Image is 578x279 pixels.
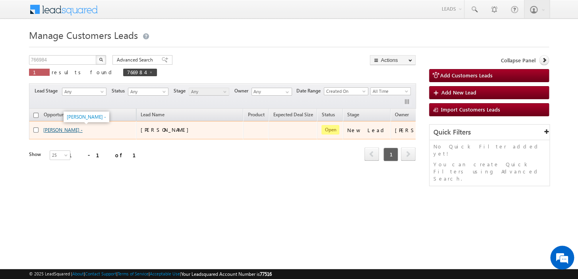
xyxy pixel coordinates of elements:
a: All Time [370,87,411,95]
span: Owner [395,112,409,117]
span: Import Customers Leads [441,106,500,113]
span: Product [247,112,264,117]
span: © 2025 LeadSquared | | | | | [29,270,272,278]
span: Lead Stage [35,87,61,94]
a: Any [189,88,229,96]
span: Your Leadsquared Account Number is [181,271,272,277]
span: 77516 [260,271,272,277]
span: prev [364,147,379,161]
span: Stage [347,112,359,117]
span: Owner [234,87,251,94]
span: Add Customers Leads [440,72,493,79]
span: Any [189,88,227,95]
a: Any [62,88,106,96]
input: Type to Search [251,88,292,96]
a: About [72,271,84,276]
span: Any [128,88,166,95]
a: next [401,148,416,161]
a: [PERSON_NAME] - [67,114,106,120]
span: Collapse Panel [501,57,535,64]
a: Status [317,110,338,121]
a: Acceptable Use [150,271,180,276]
a: Show All Items [281,88,291,96]
em: Start Chat [108,219,144,229]
div: New Lead [347,127,387,134]
img: Search [99,58,103,62]
span: 25 [50,152,71,159]
button: Actions [370,55,416,65]
input: Check all records [33,113,39,118]
a: Opportunity Name [40,110,87,121]
div: Show [29,151,43,158]
img: d_60004797649_company_0_60004797649 [14,42,33,52]
span: Stage [174,87,189,94]
a: Created On [324,87,368,95]
a: prev [364,148,379,161]
a: [PERSON_NAME] - [43,127,83,133]
span: Any [62,88,104,95]
span: Expected Deal Size [273,112,313,117]
a: Terms of Service [118,271,149,276]
a: Contact Support [85,271,116,276]
div: [PERSON_NAME] [395,127,447,134]
span: Add New Lead [441,89,476,96]
a: 25 [50,150,70,160]
span: Lead Name [137,110,168,121]
a: Stage [343,110,363,121]
a: Expected Deal Size [269,110,317,121]
span: 766984 [127,69,145,75]
span: Opportunity Name [44,112,83,117]
div: Quick Filters [429,125,549,140]
span: Advanced Search [117,56,155,63]
span: Manage Customers Leads [29,29,138,41]
div: 1 - 1 of 1 [69,150,145,160]
span: Open [321,125,339,135]
span: All Time [371,88,408,95]
span: [PERSON_NAME] [141,126,193,133]
p: You can create Quick Filters using Advanced Search. [433,161,545,182]
span: Status [112,87,128,94]
span: 1 [33,69,46,75]
div: Minimize live chat window [130,4,149,23]
span: results found [52,69,115,75]
span: 1 [383,148,398,161]
span: Date Range [296,87,324,94]
span: next [401,147,416,161]
p: No Quick Filter added yet! [433,143,545,157]
textarea: Type your message and hit 'Enter' [10,73,145,212]
a: Any [128,88,168,96]
span: Created On [324,88,365,95]
div: Chat with us now [41,42,133,52]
